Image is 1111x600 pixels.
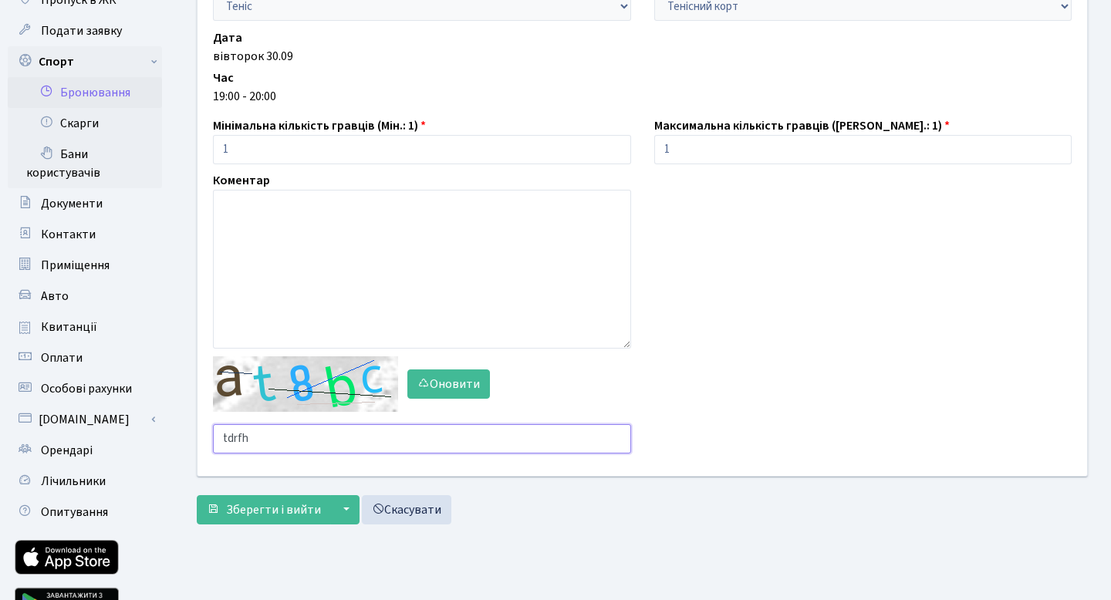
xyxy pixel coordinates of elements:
[8,312,162,342] a: Квитанції
[8,373,162,404] a: Особові рахунки
[41,257,110,274] span: Приміщення
[8,46,162,77] a: Спорт
[41,288,69,305] span: Авто
[213,47,1072,66] div: вівторок 30.09
[362,495,451,524] a: Скасувати
[41,226,96,243] span: Контакти
[41,504,108,521] span: Опитування
[8,404,162,435] a: [DOMAIN_NAME]
[213,116,426,135] label: Мінімальна кількість гравців (Мін.: 1)
[213,356,398,412] img: default
[8,250,162,281] a: Приміщення
[8,188,162,219] a: Документи
[8,77,162,108] a: Бронювання
[213,87,1072,106] div: 19:00 - 20:00
[41,442,93,459] span: Орендарі
[41,195,103,212] span: Документи
[41,319,97,335] span: Квитанції
[8,497,162,528] a: Опитування
[654,116,950,135] label: Максимальна кількість гравців ([PERSON_NAME].: 1)
[197,495,331,524] button: Зберегти і вийти
[41,349,83,366] span: Оплати
[8,466,162,497] a: Лічильники
[41,473,106,490] span: Лічильники
[41,380,132,397] span: Особові рахунки
[41,22,122,39] span: Подати заявку
[213,29,242,47] label: Дата
[407,369,490,399] button: Оновити
[8,108,162,139] a: Скарги
[213,424,631,453] input: Введіть текст із зображення
[213,69,234,87] label: Час
[8,15,162,46] a: Подати заявку
[226,501,321,518] span: Зберегти і вийти
[8,219,162,250] a: Контакти
[8,342,162,373] a: Оплати
[8,139,162,188] a: Бани користувачів
[8,281,162,312] a: Авто
[8,435,162,466] a: Орендарі
[213,171,270,190] label: Коментар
